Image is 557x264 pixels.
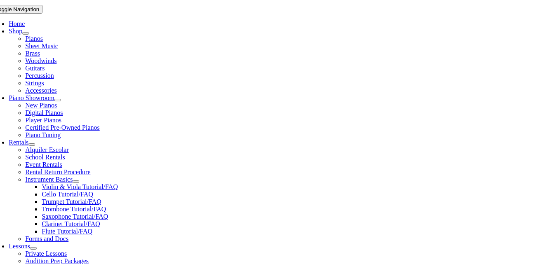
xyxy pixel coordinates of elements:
a: Private Lessons [25,250,67,257]
a: Piano Showroom [9,94,54,101]
a: Trumpet Tutorial/FAQ [42,198,101,205]
a: New Pianos [25,102,57,109]
a: Rentals [9,139,28,146]
a: Accessories [25,87,56,94]
a: Certified Pre-Owned Pianos [25,124,99,131]
a: Lessons [9,243,30,250]
button: Open submenu of Lessons [30,247,37,250]
a: Pianos [25,35,43,42]
button: Open submenu of Shop [22,32,29,35]
a: Piano Tuning [25,131,61,138]
button: Open submenu of Piano Showroom [54,99,61,101]
a: School Rentals [25,154,65,161]
a: Home [9,20,25,27]
a: Woodwinds [25,57,56,64]
a: Rental Return Procedure [25,168,90,175]
a: Alquiler Escolar [25,146,68,153]
a: Saxophone Tutorial/FAQ [42,213,108,220]
span: of 2 [91,2,103,11]
a: Guitars [25,65,45,72]
a: Violin & Viola Tutorial/FAQ [42,183,118,190]
a: Event Rentals [25,161,62,168]
input: Page [68,2,91,11]
a: Sheet Music [25,42,58,49]
a: Percussion [25,72,54,79]
a: Player Pianos [25,117,61,124]
a: Forms and Docs [25,235,68,242]
a: Digital Pianos [25,109,63,116]
button: Open submenu of Instrument Basics [73,180,79,183]
a: Strings [25,79,44,86]
a: Clarinet Tutorial/FAQ [42,220,100,227]
a: Flute Tutorial/FAQ [42,228,92,235]
select: Zoom [240,2,298,11]
button: Open submenu of Rentals [28,143,35,146]
a: Cello Tutorial/FAQ [42,191,93,198]
a: Trombone Tutorial/FAQ [42,206,106,213]
a: Brass [25,50,40,57]
a: Shop [9,28,22,35]
a: Instrument Basics [25,176,73,183]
